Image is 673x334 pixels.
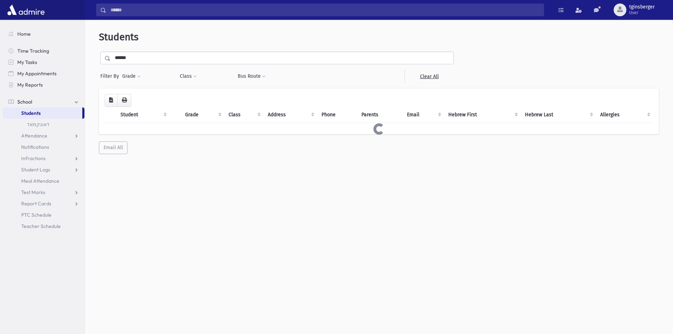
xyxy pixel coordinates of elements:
[106,4,544,16] input: Search
[3,198,84,209] a: Report Cards
[224,107,264,123] th: Class
[3,175,84,187] a: Meal Attendance
[21,212,52,218] span: PTC Schedule
[6,3,46,17] img: AdmirePro
[3,209,84,221] a: PTC Schedule
[17,99,32,105] span: School
[99,141,128,154] button: Email All
[21,110,41,116] span: Students
[17,82,43,88] span: My Reports
[21,144,49,150] span: Notifications
[317,107,357,123] th: Phone
[21,178,59,184] span: Meal Attendance
[444,107,520,123] th: Hebrew First
[179,70,197,83] button: Class
[17,31,31,37] span: Home
[122,70,141,83] button: Grade
[17,70,57,77] span: My Appointments
[3,96,84,107] a: School
[17,59,37,65] span: My Tasks
[100,72,122,80] span: Filter By
[99,31,138,43] span: Students
[3,79,84,90] a: My Reports
[17,48,49,54] span: Time Tracking
[3,68,84,79] a: My Appointments
[21,166,50,173] span: Student Logs
[3,107,82,119] a: Students
[116,107,170,123] th: Student
[21,155,46,162] span: Infractions
[3,221,84,232] a: Teacher Schedule
[3,45,84,57] a: Time Tracking
[3,28,84,40] a: Home
[3,187,84,198] a: Test Marks
[3,57,84,68] a: My Tasks
[403,107,444,123] th: Email
[21,133,47,139] span: Attendance
[3,153,84,164] a: Infractions
[629,4,655,10] span: tginsberger
[357,107,403,123] th: Parents
[117,94,131,107] button: Print
[21,189,45,195] span: Test Marks
[181,107,224,123] th: Grade
[596,107,653,123] th: Allergies
[521,107,596,123] th: Hebrew Last
[21,200,51,207] span: Report Cards
[3,130,84,141] a: Attendance
[629,10,655,16] span: User
[237,70,266,83] button: Bus Route
[264,107,317,123] th: Address
[3,119,84,130] a: דאוגקמאד
[21,223,61,229] span: Teacher Schedule
[3,164,84,175] a: Student Logs
[105,94,118,107] button: CSV
[3,141,84,153] a: Notifications
[405,70,454,83] a: Clear All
